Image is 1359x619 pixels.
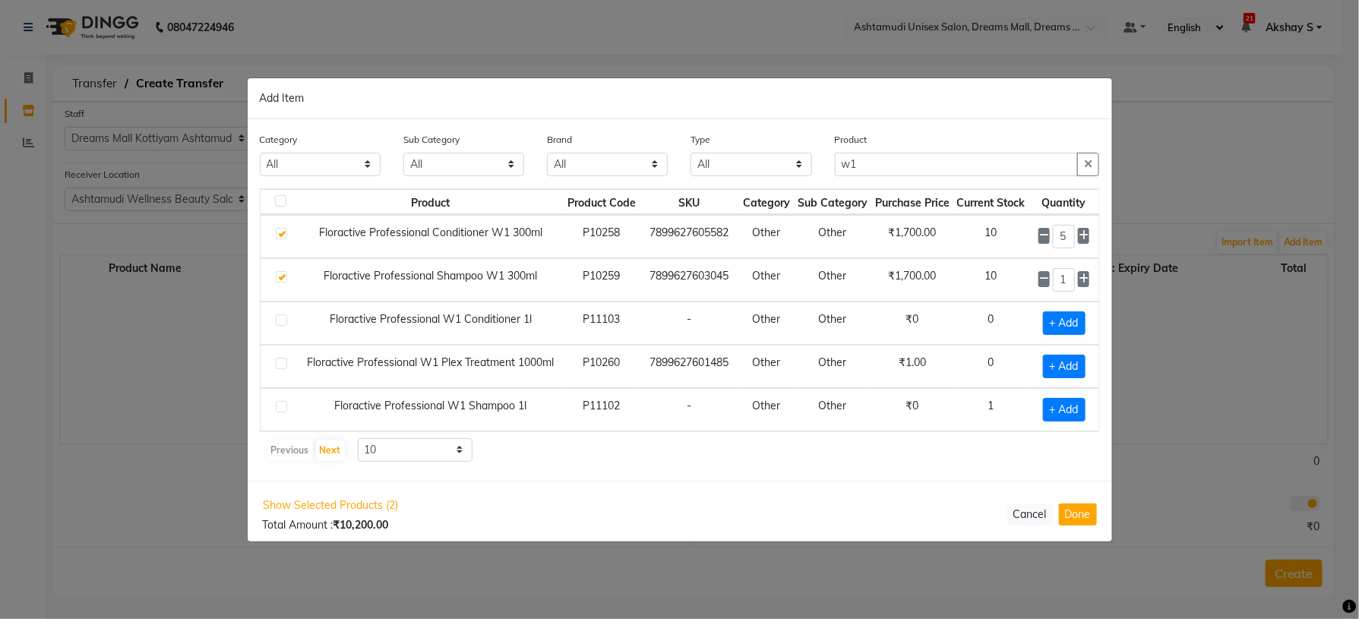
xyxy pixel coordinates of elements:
[263,518,389,532] span: Total Amount :
[316,440,345,461] button: Next
[640,388,739,431] td: -
[640,302,739,345] td: -
[953,215,1029,258] td: 10
[794,345,871,388] td: Other
[739,388,794,431] td: Other
[739,215,794,258] td: Other
[298,189,564,215] th: Product
[1043,311,1086,335] span: + Add
[640,189,739,215] th: SKU
[547,133,572,147] label: Brand
[871,302,953,345] td: ₹0
[835,153,1079,176] input: Search or Scan Product
[871,258,953,302] td: ₹1,700.00
[953,345,1029,388] td: 0
[298,302,564,345] td: Floractive Professional W1 Conditioner 1l
[298,345,564,388] td: Floractive Professional W1 Plex Treatment 1000ml
[953,258,1029,302] td: 10
[403,133,460,147] label: Sub Category
[564,215,640,258] td: P10258
[871,345,953,388] td: ₹1.00
[871,388,953,431] td: ₹0
[875,196,950,210] span: Purchase Price
[564,302,640,345] td: P11103
[260,133,298,147] label: Category
[739,258,794,302] td: Other
[640,258,739,302] td: 7899627603045
[298,258,564,302] td: Floractive Professional Shampoo W1 300ml
[1007,504,1053,526] button: Cancel
[333,518,389,532] b: ₹10,200.00
[739,189,794,215] th: Category
[640,215,739,258] td: 7899627605582
[564,258,640,302] td: P10259
[564,189,640,215] th: Product Code
[691,133,710,147] label: Type
[298,388,564,431] td: Floractive Professional W1 Shampoo 1l
[263,497,400,514] span: Show Selected Products (2)
[835,133,868,147] label: Product
[794,189,871,215] th: Sub Category
[739,302,794,345] td: Other
[1043,398,1086,422] span: + Add
[794,258,871,302] td: Other
[794,388,871,431] td: Other
[564,345,640,388] td: P10260
[794,215,871,258] td: Other
[953,189,1029,215] th: Current Stock
[953,302,1029,345] td: 0
[871,215,953,258] td: ₹1,700.00
[564,388,640,431] td: P11102
[640,345,739,388] td: 7899627601485
[953,388,1029,431] td: 1
[794,302,871,345] td: Other
[1029,189,1099,215] th: Quantity
[298,215,564,258] td: Floractive Professional Conditioner W1 300ml
[739,345,794,388] td: Other
[1043,355,1086,378] span: + Add
[248,78,1112,119] div: Add Item
[1059,504,1097,526] button: Done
